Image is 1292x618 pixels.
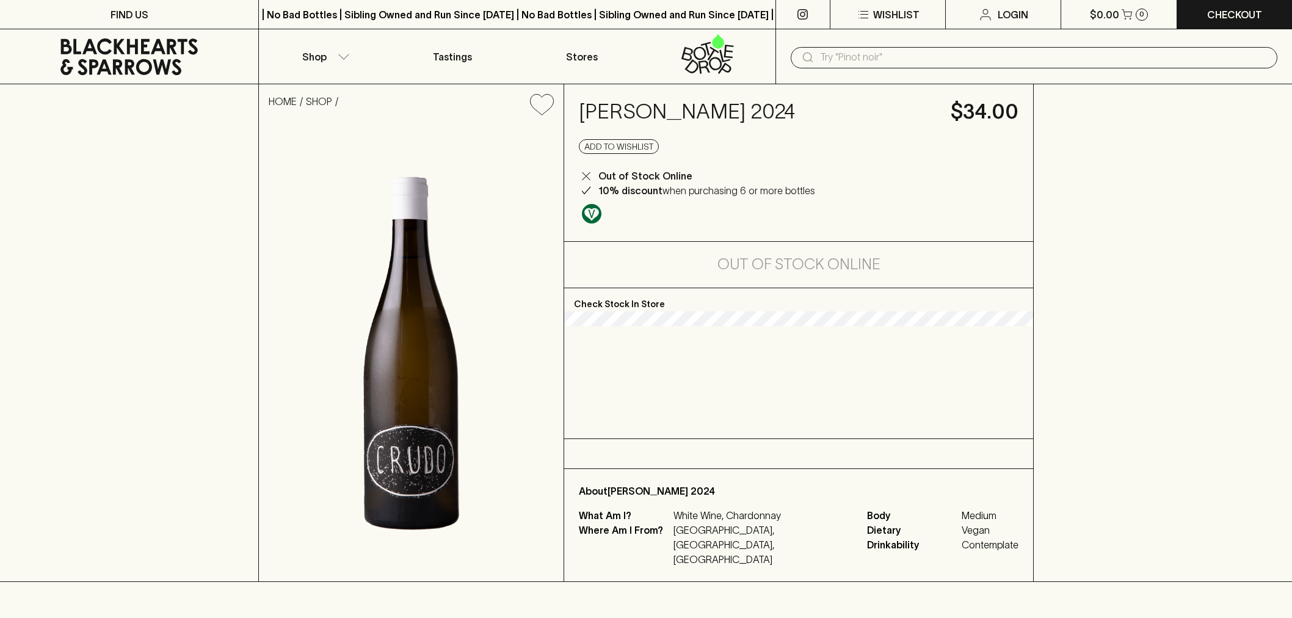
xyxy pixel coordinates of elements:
p: when purchasing 6 or more bottles [598,183,815,198]
span: Contemplate [962,537,1018,552]
button: Add to wishlist [579,139,659,154]
p: Login [998,7,1028,22]
a: SHOP [306,96,332,107]
p: Stores [566,49,598,64]
span: Dietary [867,523,959,537]
p: 0 [1139,11,1144,18]
span: Drinkability [867,537,959,552]
p: Checkout [1207,7,1262,22]
a: HOME [269,96,297,107]
button: Add to wishlist [525,89,559,120]
b: 10% discount [598,185,662,196]
img: 40102.png [259,125,564,581]
p: $0.00 [1090,7,1119,22]
span: Medium [962,508,1018,523]
p: FIND US [111,7,148,22]
a: Tastings [388,29,517,84]
p: Check Stock In Store [564,288,1033,311]
a: Stores [517,29,646,84]
p: Tastings [433,49,472,64]
p: White Wine, Chardonnay [673,508,852,523]
input: Try "Pinot noir" [820,48,1268,67]
button: Shop [259,29,388,84]
p: Where Am I From? [579,523,670,567]
h5: Out of Stock Online [717,255,880,274]
p: What Am I? [579,508,670,523]
p: About [PERSON_NAME] 2024 [579,484,1018,498]
p: Wishlist [873,7,920,22]
h4: $34.00 [951,99,1018,125]
a: Made without the use of any animal products. [579,201,604,227]
p: Shop [302,49,327,64]
img: Vegan [582,204,601,224]
span: Vegan [962,523,1018,537]
p: Out of Stock Online [598,169,692,183]
p: [GEOGRAPHIC_DATA], [GEOGRAPHIC_DATA], [GEOGRAPHIC_DATA] [673,523,852,567]
h4: [PERSON_NAME] 2024 [579,99,936,125]
span: Body [867,508,959,523]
